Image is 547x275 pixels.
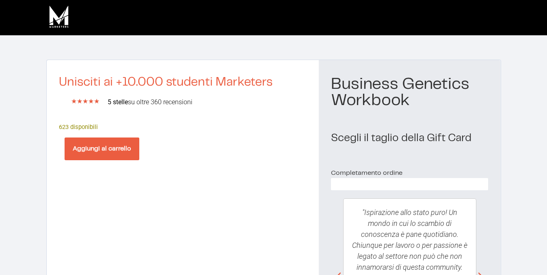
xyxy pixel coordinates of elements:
h2: Scegli il taglio della Gift Card [331,133,488,144]
h2: su oltre 360 recensioni [108,99,307,105]
iframe: Customerly Messenger Launcher [6,243,31,268]
i: ★ [88,97,94,106]
span: Completamento ordine [331,170,402,176]
h1: Business Genetics Workbook [331,76,488,109]
div: 5/5 [71,97,99,106]
i: ★ [94,97,99,106]
p: 623 disponibili [59,122,307,131]
h2: Unisciti ai +10.000 studenti Marketers [59,76,307,88]
button: Aggiungi al carrello [65,137,139,160]
b: 5 stelle [108,98,128,106]
span: 60% [337,178,351,190]
i: ★ [77,97,82,106]
i: ★ [71,97,77,106]
i: ★ [82,97,88,106]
